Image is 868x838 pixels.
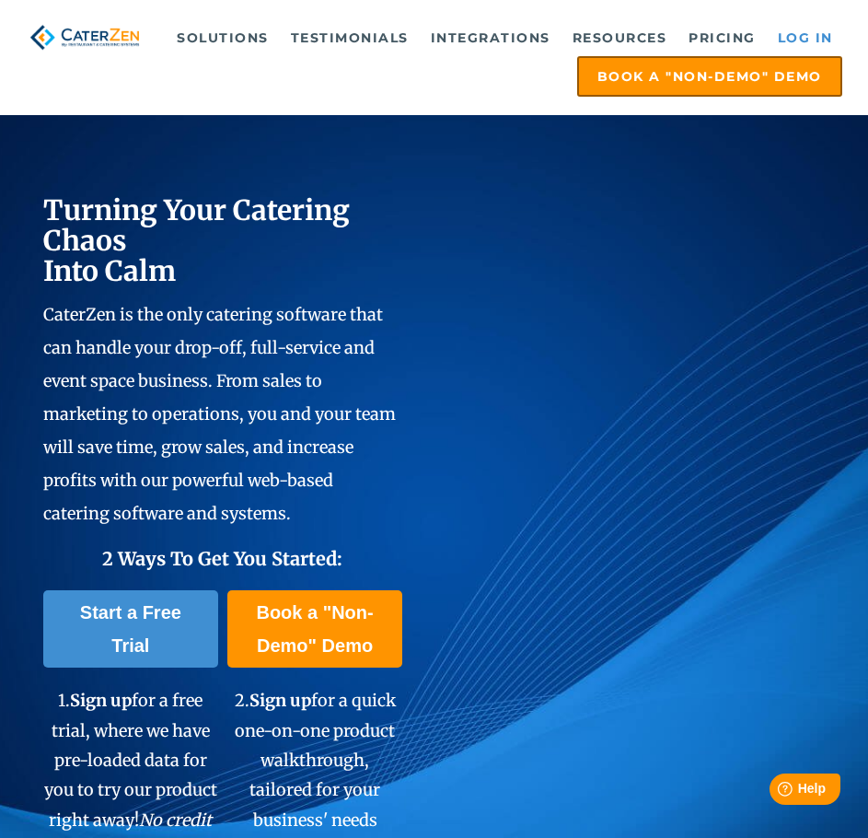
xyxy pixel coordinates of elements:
a: Log in [769,19,842,56]
span: Sign up [70,690,132,711]
span: Turning Your Catering Chaos Into Calm [43,192,350,288]
a: Start a Free Trial [43,590,217,668]
a: Solutions [168,19,278,56]
a: Book a "Non-Demo" Demo [577,56,842,97]
a: Pricing [679,19,765,56]
span: Sign up [249,690,311,711]
span: 2 Ways To Get You Started: [102,547,342,570]
span: 2. for a quick one-on-one product walkthrough, tailored for your business' needs [235,690,396,831]
a: Testimonials [282,19,418,56]
div: Navigation Menu [166,19,842,97]
span: CaterZen is the only catering software that can handle your drop-off, full-service and event spac... [43,304,396,524]
a: Resources [563,19,677,56]
img: caterzen [26,19,143,55]
iframe: Help widget launcher [704,766,848,818]
a: Book a "Non-Demo" Demo [227,590,401,668]
a: Integrations [422,19,560,56]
